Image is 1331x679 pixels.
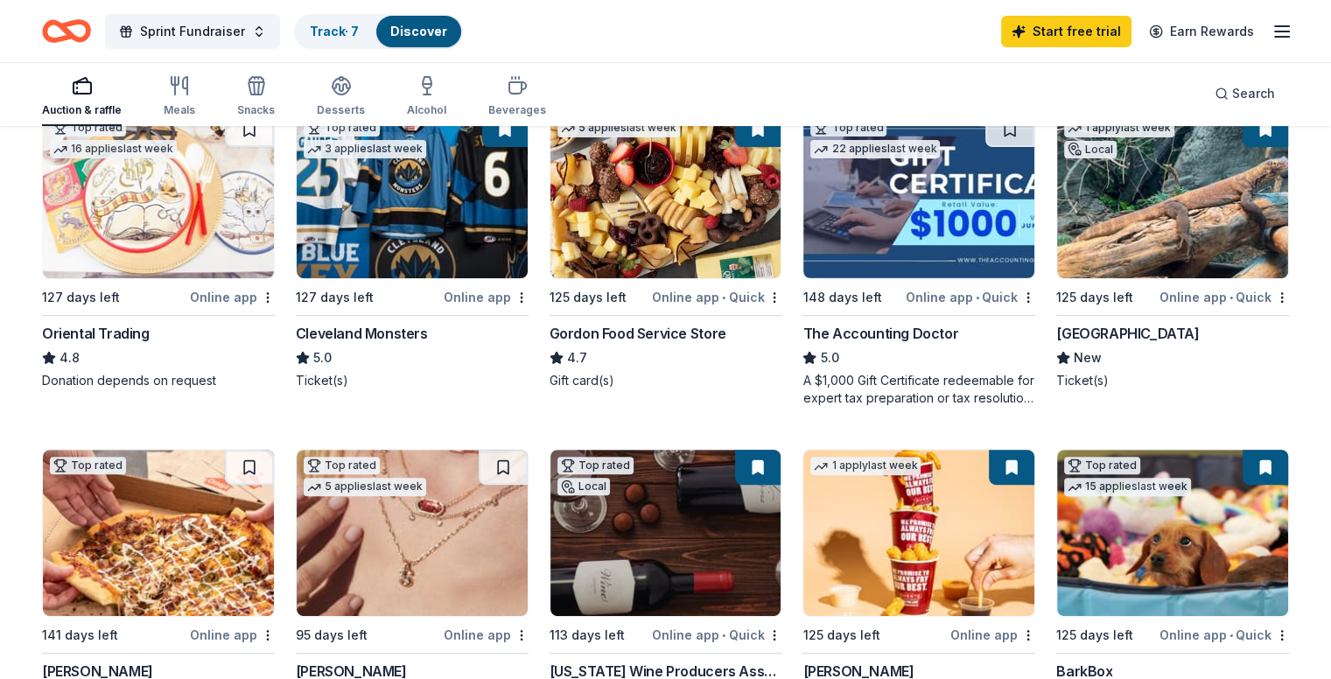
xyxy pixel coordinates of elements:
[190,286,275,308] div: Online app
[1064,457,1140,474] div: Top rated
[1159,624,1289,646] div: Online app Quick
[802,625,879,646] div: 125 days left
[550,372,782,389] div: Gift card(s)
[105,14,280,49] button: Sprint Fundraiser
[1064,478,1191,496] div: 15 applies last week
[1056,287,1133,308] div: 125 days left
[317,103,365,117] div: Desserts
[1056,323,1199,344] div: [GEOGRAPHIC_DATA]
[802,111,1035,407] a: Image for The Accounting DoctorTop rated22 applieslast week148 days leftOnline app•QuickThe Accou...
[407,68,446,126] button: Alcohol
[310,24,359,38] a: Track· 7
[1057,450,1288,616] img: Image for BarkBox
[50,119,126,136] div: Top rated
[297,112,528,278] img: Image for Cleveland Monsters
[1229,290,1233,304] span: •
[652,624,781,646] div: Online app Quick
[296,111,529,389] a: Image for Cleveland MonstersTop rated3 applieslast week127 days leftOnline appCleveland Monsters5...
[802,287,881,308] div: 148 days left
[550,287,627,308] div: 125 days left
[42,323,150,344] div: Oriental Trading
[557,457,634,474] div: Top rated
[906,286,1035,308] div: Online app Quick
[803,112,1034,278] img: Image for The Accounting Doctor
[803,450,1034,616] img: Image for Sheetz
[304,478,426,496] div: 5 applies last week
[407,103,446,117] div: Alcohol
[43,450,274,616] img: Image for Casey's
[557,119,680,137] div: 5 applies last week
[488,103,546,117] div: Beverages
[444,624,529,646] div: Online app
[140,21,245,42] span: Sprint Fundraiser
[722,628,725,642] span: •
[1056,372,1289,389] div: Ticket(s)
[237,103,275,117] div: Snacks
[550,112,781,278] img: Image for Gordon Food Service Store
[802,372,1035,407] div: A $1,000 Gift Certificate redeemable for expert tax preparation or tax resolution services—recipi...
[1074,347,1102,368] span: New
[42,287,120,308] div: 127 days left
[42,68,122,126] button: Auction & raffle
[42,10,91,52] a: Home
[802,323,958,344] div: The Accounting Doctor
[810,119,886,136] div: Top rated
[304,140,426,158] div: 3 applies last week
[50,140,177,158] div: 16 applies last week
[1138,16,1264,47] a: Earn Rewards
[60,347,80,368] span: 4.8
[294,14,463,49] button: Track· 7Discover
[488,68,546,126] button: Beverages
[652,286,781,308] div: Online app Quick
[390,24,447,38] a: Discover
[42,372,275,389] div: Donation depends on request
[296,323,428,344] div: Cleveland Monsters
[296,372,529,389] div: Ticket(s)
[976,290,979,304] span: •
[1056,111,1289,389] a: Image for Cincinnati Zoo & Botanical Garden1 applylast weekLocal125 days leftOnline app•Quick[GEO...
[304,119,380,136] div: Top rated
[50,457,126,474] div: Top rated
[164,68,195,126] button: Meals
[1056,625,1133,646] div: 125 days left
[1201,76,1289,111] button: Search
[1232,83,1275,104] span: Search
[42,625,118,646] div: 141 days left
[42,103,122,117] div: Auction & raffle
[190,624,275,646] div: Online app
[237,68,275,126] button: Snacks
[1001,16,1131,47] a: Start free trial
[550,450,781,616] img: Image for Ohio Wine Producers Association
[296,625,368,646] div: 95 days left
[550,323,726,344] div: Gordon Food Service Store
[313,347,332,368] span: 5.0
[43,112,274,278] img: Image for Oriental Trading
[820,347,838,368] span: 5.0
[317,68,365,126] button: Desserts
[567,347,587,368] span: 4.7
[1057,112,1288,278] img: Image for Cincinnati Zoo & Botanical Garden
[297,450,528,616] img: Image for Kendra Scott
[444,286,529,308] div: Online app
[1159,286,1289,308] div: Online app Quick
[296,287,374,308] div: 127 days left
[722,290,725,304] span: •
[164,103,195,117] div: Meals
[550,625,625,646] div: 113 days left
[557,478,610,495] div: Local
[550,111,782,389] a: Image for Gordon Food Service Store5 applieslast week125 days leftOnline app•QuickGordon Food Ser...
[950,624,1035,646] div: Online app
[42,111,275,389] a: Image for Oriental TradingTop rated16 applieslast week127 days leftOnline appOriental Trading4.8D...
[1064,119,1174,137] div: 1 apply last week
[810,140,940,158] div: 22 applies last week
[810,457,921,475] div: 1 apply last week
[1064,141,1117,158] div: Local
[304,457,380,474] div: Top rated
[1229,628,1233,642] span: •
